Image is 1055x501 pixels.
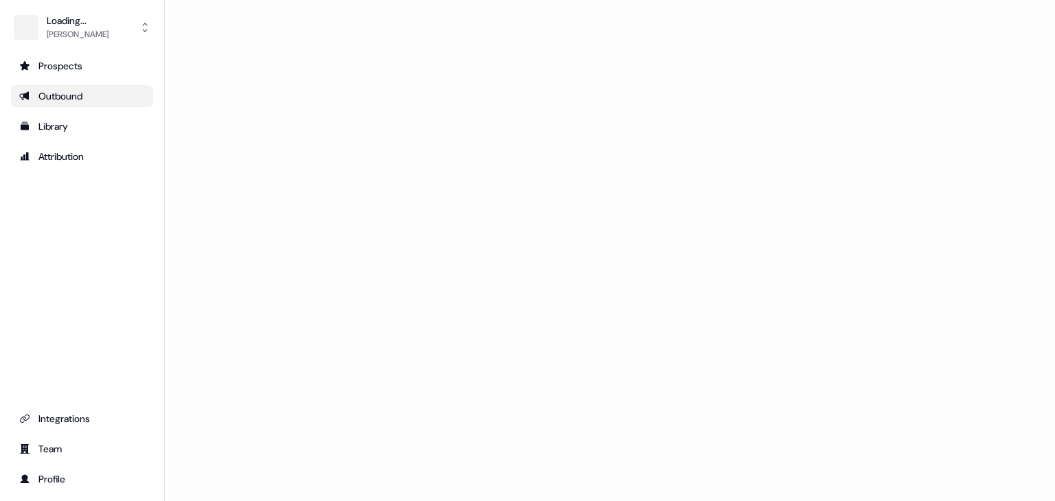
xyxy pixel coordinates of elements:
[19,442,145,456] div: Team
[11,115,153,137] a: Go to templates
[19,59,145,73] div: Prospects
[11,145,153,167] a: Go to attribution
[19,412,145,426] div: Integrations
[47,27,109,41] div: [PERSON_NAME]
[11,438,153,460] a: Go to team
[19,150,145,163] div: Attribution
[47,14,109,27] div: Loading...
[11,85,153,107] a: Go to outbound experience
[19,472,145,486] div: Profile
[11,468,153,490] a: Go to profile
[19,119,145,133] div: Library
[11,11,153,44] button: Loading...[PERSON_NAME]
[19,89,145,103] div: Outbound
[11,408,153,430] a: Go to integrations
[11,55,153,77] a: Go to prospects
